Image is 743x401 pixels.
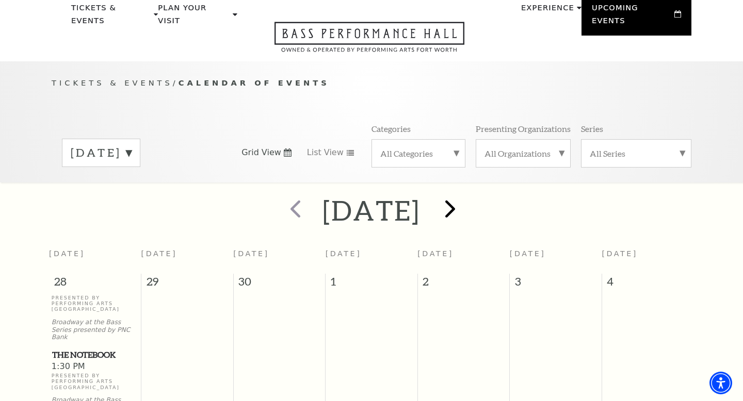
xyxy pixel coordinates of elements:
[52,295,139,312] p: Presented By Performing Arts [GEOGRAPHIC_DATA]
[418,274,510,294] span: 2
[602,249,638,258] span: [DATE]
[52,361,139,373] span: 1:30 PM
[241,147,281,158] span: Grid View
[709,372,732,394] div: Accessibility Menu
[380,148,457,159] label: All Categories
[590,148,683,159] label: All Series
[581,123,603,134] p: Series
[602,274,694,294] span: 4
[326,274,417,294] span: 1
[49,249,85,258] span: [DATE]
[52,348,139,361] a: The Notebook
[521,2,574,20] p: Experience
[71,145,132,161] label: [DATE]
[484,148,562,159] label: All Organizations
[234,274,326,294] span: 30
[510,274,602,294] span: 3
[71,2,151,33] p: Tickets & Events
[52,77,691,90] p: /
[372,123,411,134] p: Categories
[417,249,454,258] span: [DATE]
[322,194,420,227] h2: [DATE]
[592,2,672,33] p: Upcoming Events
[233,249,269,258] span: [DATE]
[52,373,139,390] p: Presented By Performing Arts [GEOGRAPHIC_DATA]
[141,274,233,294] span: 29
[52,319,139,341] p: Broadway at the Bass Series presented by PNC Bank
[179,78,330,87] span: Calendar of Events
[307,147,344,158] span: List View
[510,249,546,258] span: [DATE]
[476,123,571,134] p: Presenting Organizations
[237,22,502,61] a: Open this option
[326,249,362,258] span: [DATE]
[52,78,173,87] span: Tickets & Events
[49,274,141,294] span: 28
[275,192,313,229] button: prev
[52,348,138,361] span: The Notebook
[430,192,468,229] button: next
[158,2,230,33] p: Plan Your Visit
[141,249,177,258] span: [DATE]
